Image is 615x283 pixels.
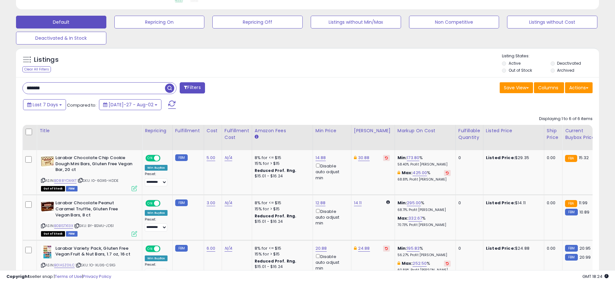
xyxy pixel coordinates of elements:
div: Repricing [145,127,170,134]
span: Last 7 Days [33,101,58,108]
button: Listings without Cost [507,16,597,28]
div: $15.01 - $16.24 [255,219,308,224]
div: Displaying 1 to 6 of 6 items [539,116,593,122]
div: 0 [458,200,478,206]
span: ON [146,246,154,251]
a: 14.88 [316,155,326,161]
button: Last 7 Days [23,99,66,110]
div: Preset: [145,172,168,186]
b: Reduced Prof. Rng. [255,258,297,264]
div: seller snap | | [6,274,111,280]
img: 415yp9Ca9tL._SL40_.jpg [41,155,54,168]
small: FBM [565,254,578,261]
p: Listing States: [502,53,599,59]
a: Privacy Policy [83,273,111,279]
p: 68.81% Profit [PERSON_NAME] [398,177,451,182]
b: Listed Price: [486,200,515,206]
div: 0 [458,155,478,161]
p: 68.71% Profit [PERSON_NAME] [398,208,451,212]
div: Fulfillable Quantity [458,127,480,141]
div: 8% for <= $15 [255,200,308,206]
b: Larabar Variety Pack, Gluten Free Vegan Fruit & Nut Bars, 1.7 oz, 16 ct [55,246,133,259]
th: The percentage added to the cost of goods (COGS) that forms the calculator for Min & Max prices. [395,125,455,150]
b: Listed Price: [486,245,515,251]
div: 0 [458,246,478,251]
p: 56.27% Profit [PERSON_NAME] [398,253,451,257]
div: 8% for <= $15 [255,246,308,251]
div: $24.88 [486,246,539,251]
label: Deactivated [557,61,581,66]
span: 2025-08-14 18:24 GMT [582,273,609,279]
span: OFF [160,201,170,206]
a: 195.83 [407,245,420,252]
button: Listings without Min/Max [311,16,401,28]
div: Disable auto adjust min [316,253,346,271]
div: % [398,261,451,272]
div: 0.00 [547,246,557,251]
div: ASIN: [41,155,137,190]
a: 30.88 [358,155,370,161]
div: Fulfillment Cost [225,127,249,141]
span: 15.32 [579,155,589,161]
span: 10.89 [579,209,590,215]
button: Non Competitive [409,16,499,28]
a: N/A [225,245,232,252]
span: OFF [160,246,170,251]
span: | SKU: 1O-XU36-C91G [76,263,115,268]
b: Listed Price: [486,155,515,161]
div: Listed Price [486,127,541,134]
span: Columns [538,85,558,91]
a: B088YDX4XT [54,178,77,183]
div: 0.00 [547,155,557,161]
a: 425.00 [413,170,427,176]
div: ASIN: [41,246,137,275]
span: FBM [66,186,78,191]
b: Larabar Chocolate Chip Cookie Dough Mini Bars, Gluten Free Vegan Bar, 20 ct [55,155,133,174]
div: Win BuyBox [145,165,168,171]
img: 41KJTg2GwWL._SL40_.jpg [41,200,54,213]
img: 51kVg8IWKbL._SL40_.jpg [41,246,54,258]
div: 8% for <= $15 [255,155,308,161]
div: Win BuyBox [145,255,168,261]
div: 0.00 [547,200,557,206]
a: 173.80 [407,155,419,161]
span: | SKU: BY-BSMU-JD51 [74,223,114,228]
button: Actions [565,82,593,93]
div: Min Price [316,127,348,134]
div: % [398,155,451,167]
button: Save View [500,82,533,93]
button: [DATE]-27 - Aug-02 [99,99,161,110]
a: 252.50 [413,260,427,267]
b: Larabar Chocolate Peanut Caramel Truffle, Gluten Free Vegan Bars, 8 ct [55,200,133,220]
a: 12.88 [316,200,326,206]
a: Terms of Use [55,273,82,279]
span: 11.99 [579,200,588,206]
b: Max: [402,170,413,176]
span: 20.99 [579,254,591,260]
a: 24.88 [358,245,370,252]
span: All listings that are currently out of stock and unavailable for purchase on Amazon [41,186,65,191]
b: Min: [398,155,407,161]
div: Clear All Filters [22,66,51,72]
small: FBA [565,200,577,207]
div: Fulfillment [175,127,201,134]
button: Default [16,16,106,28]
a: N/A [225,155,232,161]
small: FBM [175,154,188,161]
b: Min: [398,245,407,251]
small: FBM [565,245,578,252]
small: FBM [175,245,188,252]
b: Max: [402,260,413,266]
b: Reduced Prof. Rng. [255,213,297,219]
div: Preset: [145,217,168,232]
a: B0B1STX13X [54,223,73,229]
div: Disable auto adjust min [316,208,346,226]
div: $15.01 - $16.24 [255,174,308,179]
label: Out of Stock [509,68,532,73]
div: % [398,170,451,182]
p: 70.73% Profit [PERSON_NAME] [398,223,451,227]
a: B01ASZ0ILC [54,263,75,268]
small: Amazon Fees. [255,134,258,140]
a: 6.00 [207,245,216,252]
span: [DATE]-27 - Aug-02 [109,101,153,108]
